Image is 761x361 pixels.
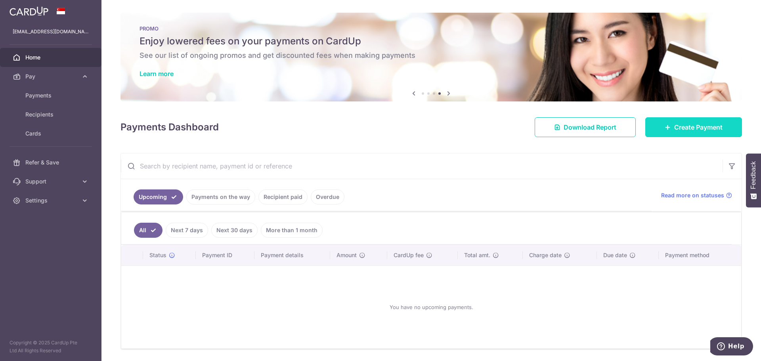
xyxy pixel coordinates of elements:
span: Pay [25,73,78,80]
button: Feedback - Show survey [746,153,761,207]
p: [EMAIL_ADDRESS][DOMAIN_NAME] [13,28,89,36]
span: Read more on statuses [661,191,724,199]
a: Learn more [140,70,174,78]
div: You have no upcoming payments. [131,272,732,342]
h4: Payments Dashboard [120,120,219,134]
span: Recipients [25,111,78,118]
a: More than 1 month [261,223,323,238]
span: Support [25,178,78,185]
iframe: Opens a widget where you can find more information [710,337,753,357]
span: Amount [337,251,357,259]
a: Payments on the way [186,189,255,204]
a: Next 30 days [211,223,258,238]
span: Home [25,53,78,61]
a: Next 7 days [166,223,208,238]
span: CardUp fee [394,251,424,259]
span: Cards [25,130,78,138]
h5: Enjoy lowered fees on your payments on CardUp [140,35,723,48]
p: PROMO [140,25,723,32]
span: Settings [25,197,78,204]
a: Download Report [535,117,636,137]
h6: See our list of ongoing promos and get discounted fees when making payments [140,51,723,60]
span: Charge date [529,251,562,259]
span: Status [149,251,166,259]
th: Payment method [659,245,741,265]
span: Due date [603,251,627,259]
span: Payments [25,92,78,99]
span: Create Payment [674,122,723,132]
input: Search by recipient name, payment id or reference [121,153,723,179]
a: All [134,223,163,238]
span: Download Report [564,122,616,132]
a: Recipient paid [258,189,308,204]
img: Latest Promos banner [120,13,742,101]
span: Total amt. [464,251,490,259]
a: Upcoming [134,189,183,204]
a: Overdue [311,189,344,204]
a: Create Payment [645,117,742,137]
img: CardUp [10,6,48,16]
th: Payment ID [196,245,254,265]
a: Read more on statuses [661,191,732,199]
span: Feedback [750,161,757,189]
span: Refer & Save [25,159,78,166]
th: Payment details [254,245,331,265]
